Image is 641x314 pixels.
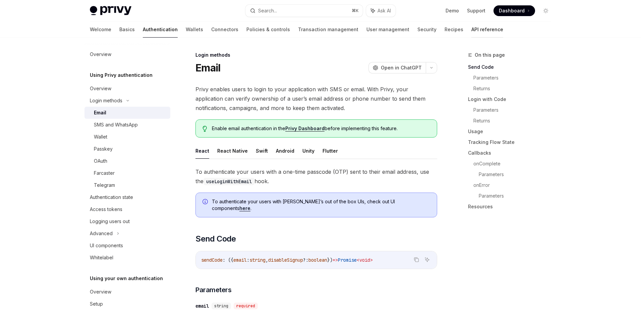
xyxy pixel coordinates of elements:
button: Ask AI [366,5,396,17]
div: UI components [90,242,123,250]
a: Wallet [84,131,170,143]
a: Privy Dashboard [285,125,325,132]
a: Send Code [468,62,557,72]
span: Enable email authentication in the before implementing this feature. [212,125,430,132]
div: required [234,303,258,309]
span: disableSignup [268,257,303,263]
a: Support [467,7,485,14]
a: Tracking Flow State [468,137,557,148]
a: Dashboard [493,5,535,16]
div: Overview [90,50,111,58]
span: To authenticate your users with [PERSON_NAME]’s out of the box UIs, check out UI components . [212,198,430,212]
span: sendCode [201,257,223,263]
a: Passkey [84,143,170,155]
a: Overview [84,48,170,60]
div: Login methods [195,52,437,58]
div: Passkey [94,145,113,153]
a: Logging users out [84,215,170,227]
a: here [239,205,250,211]
button: Toggle dark mode [540,5,551,16]
div: Farcaster [94,169,115,177]
a: Parameters [473,105,557,115]
span: To authenticate your users with a one-time passcode (OTP) sent to their email address, use the hook. [195,167,437,186]
button: Copy the contents from the code block [412,255,421,264]
span: : ({ [223,257,233,263]
button: React Native [217,143,248,159]
a: SMS and WhatsApp [84,119,170,131]
button: Unity [302,143,314,159]
a: Parameters [479,191,557,201]
div: SMS and WhatsApp [94,121,138,129]
div: Authentication state [90,193,133,201]
span: Parameters [195,285,231,295]
span: < [357,257,359,263]
h1: Email [195,62,220,74]
span: Open in ChatGPT [381,64,422,71]
span: , [266,257,268,263]
a: Setup [84,298,170,310]
div: Whitelabel [90,254,113,262]
svg: Info [202,199,209,206]
span: void [359,257,370,263]
a: Farcaster [84,167,170,179]
img: light logo [90,6,131,15]
code: useLoginWithEmail [203,178,254,185]
a: Telegram [84,179,170,191]
div: Telegram [94,181,115,189]
div: email [195,303,209,309]
a: onComplete [473,158,557,169]
button: Open in ChatGPT [368,62,426,73]
span: > [370,257,373,263]
a: Welcome [90,21,111,38]
a: Callbacks [468,148,557,158]
a: Returns [473,83,557,94]
h5: Using Privy authentication [90,71,153,79]
a: Usage [468,126,557,137]
a: Parameters [479,169,557,180]
a: Wallets [186,21,203,38]
a: Whitelabel [84,252,170,264]
span: string [214,303,228,309]
span: On this page [475,51,505,59]
a: Overview [84,286,170,298]
a: Transaction management [298,21,358,38]
div: Wallet [94,133,107,141]
a: Email [84,107,170,119]
a: Authentication state [84,191,170,203]
div: Email [94,109,106,117]
span: boolean [308,257,327,263]
a: Authentication [143,21,178,38]
span: }) [327,257,333,263]
a: Recipes [445,21,463,38]
div: Overview [90,288,111,296]
span: string [249,257,266,263]
span: : [247,257,249,263]
a: onError [473,180,557,191]
span: Send Code [195,233,236,244]
a: Connectors [211,21,238,38]
a: Overview [84,83,170,95]
div: Login methods [90,97,122,105]
span: Dashboard [499,7,525,14]
span: ⌘ K [352,8,359,13]
button: Android [276,143,294,159]
div: Access tokens [90,205,122,213]
span: Privy enables users to login to your application with SMS or email. With Privy, your application ... [195,85,437,113]
span: Promise [338,257,357,263]
a: OAuth [84,155,170,167]
div: Setup [90,300,103,308]
div: OAuth [94,157,107,165]
span: Ask AI [377,7,391,14]
div: Overview [90,85,111,93]
span: email [233,257,247,263]
a: Login with Code [468,94,557,105]
button: Flutter [323,143,338,159]
a: API reference [471,21,503,38]
a: Resources [468,201,557,212]
a: Access tokens [84,203,170,215]
a: Security [417,21,436,38]
a: Basics [119,21,135,38]
button: Ask AI [423,255,431,264]
a: Parameters [473,72,557,83]
span: ?: [303,257,308,263]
